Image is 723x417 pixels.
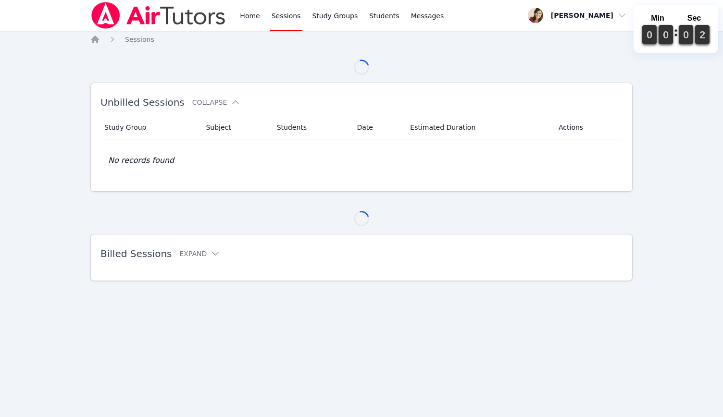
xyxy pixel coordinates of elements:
th: Actions [553,116,623,139]
th: Estimated Duration [404,116,553,139]
span: Billed Sessions [100,248,172,259]
img: Air Tutors [90,2,226,29]
button: Collapse [192,98,240,107]
td: No records found [100,139,623,182]
button: Expand [179,249,220,258]
a: Sessions [125,35,154,44]
span: Unbilled Sessions [100,97,185,108]
nav: Breadcrumb [90,35,633,44]
th: Students [271,116,351,139]
th: Study Group [100,116,200,139]
span: Sessions [125,36,154,43]
th: Subject [200,116,271,139]
th: Date [351,116,404,139]
span: Messages [411,11,444,21]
